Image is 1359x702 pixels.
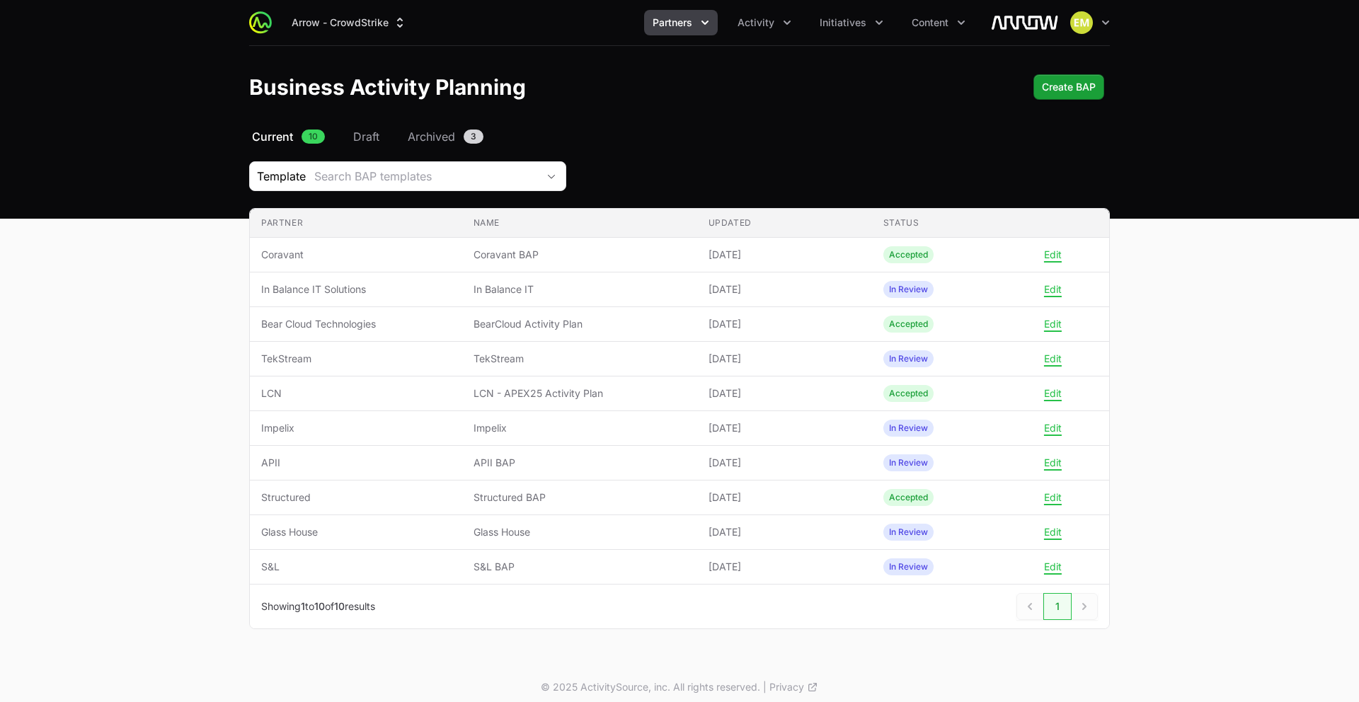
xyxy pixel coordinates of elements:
[405,128,486,145] a: Archived3
[474,456,686,470] span: APII BAP
[314,168,537,185] div: Search BAP templates
[283,10,415,35] div: Supplier switch menu
[353,128,379,145] span: Draft
[464,130,483,144] span: 3
[709,317,861,331] span: [DATE]
[474,282,686,297] span: In Balance IT
[261,599,375,614] p: Showing to of results
[1044,318,1062,330] button: Edit
[1044,248,1062,261] button: Edit
[729,10,800,35] button: Activity
[872,209,1047,238] th: Status
[729,10,800,35] div: Activity menu
[738,16,774,30] span: Activity
[1044,283,1062,296] button: Edit
[991,8,1059,37] img: Arrow
[474,490,686,505] span: Structured BAP
[1044,352,1062,365] button: Edit
[709,248,861,262] span: [DATE]
[261,490,451,505] span: Structured
[261,248,451,262] span: Coravant
[250,209,462,238] th: Partner
[1044,456,1062,469] button: Edit
[709,421,861,435] span: [DATE]
[709,386,861,401] span: [DATE]
[261,560,451,574] span: S&L
[811,10,892,35] div: Initiatives menu
[1044,387,1062,400] button: Edit
[1044,526,1062,539] button: Edit
[474,386,686,401] span: LCN - APEX25 Activity Plan
[1033,74,1104,100] div: Primary actions
[249,11,272,34] img: ActivitySource
[249,128,1110,145] nav: Business Activity Plan Navigation navigation
[474,421,686,435] span: Impelix
[252,128,293,145] span: Current
[644,10,718,35] button: Partners
[250,168,306,185] span: Template
[697,209,872,238] th: Updated
[653,16,692,30] span: Partners
[261,282,451,297] span: In Balance IT Solutions
[903,10,974,35] div: Content menu
[302,130,325,144] span: 10
[261,386,451,401] span: LCN
[709,282,861,297] span: [DATE]
[462,209,697,238] th: Name
[261,456,451,470] span: APII
[644,10,718,35] div: Partners menu
[1043,593,1072,620] a: 1
[1070,11,1093,34] img: Eric Mingus
[1042,79,1096,96] span: Create BAP
[1044,560,1062,573] button: Edit
[709,560,861,574] span: [DATE]
[709,456,861,470] span: [DATE]
[334,600,345,612] span: 10
[912,16,948,30] span: Content
[283,10,415,35] button: Arrow - CrowdStrike
[249,208,1110,629] section: Business Activity Plan Submissions
[1044,491,1062,504] button: Edit
[769,680,818,694] a: Privacy
[709,525,861,539] span: [DATE]
[314,600,325,612] span: 10
[1044,422,1062,435] button: Edit
[474,560,686,574] span: S&L BAP
[903,10,974,35] button: Content
[301,600,305,612] span: 1
[709,352,861,366] span: [DATE]
[820,16,866,30] span: Initiatives
[763,680,767,694] span: |
[811,10,892,35] button: Initiatives
[261,317,451,331] span: Bear Cloud Technologies
[306,162,566,190] button: Search BAP templates
[350,128,382,145] a: Draft
[474,525,686,539] span: Glass House
[474,317,686,331] span: BearCloud Activity Plan
[261,525,451,539] span: Glass House
[408,128,455,145] span: Archived
[261,421,451,435] span: Impelix
[709,490,861,505] span: [DATE]
[249,128,328,145] a: Current10
[474,352,686,366] span: TekStream
[474,248,686,262] span: Coravant BAP
[261,352,451,366] span: TekStream
[541,680,760,694] p: © 2025 ActivitySource, inc. All rights reserved.
[249,161,1110,191] section: Business Activity Plan Filters
[249,74,526,100] h1: Business Activity Planning
[272,10,974,35] div: Main navigation
[1033,74,1104,100] button: Create BAP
